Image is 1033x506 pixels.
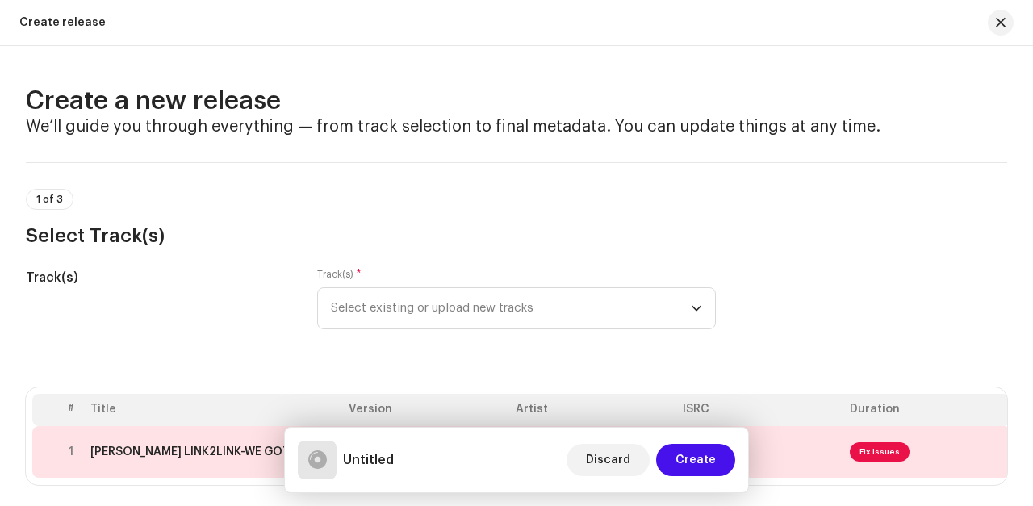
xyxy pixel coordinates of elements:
span: Select existing or upload new tracks [331,288,691,328]
span: Discard [586,444,630,476]
h2: Create a new release [26,85,1007,117]
th: Duration [843,394,1010,426]
div: MEL LOVE LINK2LINK-WE GOT IT featuring G.DEP & BROCOUT.wav [90,445,336,458]
th: Artist [509,394,676,426]
h5: Untitled [343,450,394,470]
div: dropdown trigger [691,288,702,328]
h5: Track(s) [26,268,291,287]
h3: Select Track(s) [26,223,1007,249]
button: Discard [567,444,650,476]
h4: We’ll guide you through everything — from track selection to final metadata. You can update thing... [26,117,1007,136]
th: Title [84,394,342,426]
button: Create [656,444,735,476]
span: Fix Issues [850,442,910,462]
th: ISRC [676,394,843,426]
span: Create [675,444,716,476]
label: Track(s) [317,268,362,281]
th: Version [342,394,509,426]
